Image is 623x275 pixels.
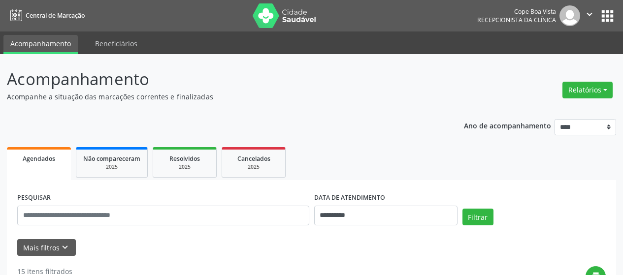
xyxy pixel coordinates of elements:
[562,82,613,98] button: Relatórios
[169,154,200,163] span: Resolvidos
[477,7,556,16] div: Cope Boa Vista
[23,154,55,163] span: Agendados
[584,9,595,20] i: 
[26,11,85,20] span: Central de Marcação
[599,7,616,25] button: apps
[237,154,270,163] span: Cancelados
[17,190,51,206] label: PESQUISAR
[17,239,76,256] button: Mais filtroskeyboard_arrow_down
[477,16,556,24] span: Recepcionista da clínica
[580,5,599,26] button: 
[7,7,85,24] a: Central de Marcação
[462,209,493,225] button: Filtrar
[464,119,551,131] p: Ano de acompanhamento
[314,190,385,206] label: DATA DE ATENDIMENTO
[3,35,78,54] a: Acompanhamento
[83,163,140,171] div: 2025
[229,163,278,171] div: 2025
[7,92,433,102] p: Acompanhe a situação das marcações correntes e finalizadas
[7,67,433,92] p: Acompanhamento
[559,5,580,26] img: img
[83,154,140,163] span: Não compareceram
[88,35,144,52] a: Beneficiários
[60,242,70,253] i: keyboard_arrow_down
[160,163,209,171] div: 2025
